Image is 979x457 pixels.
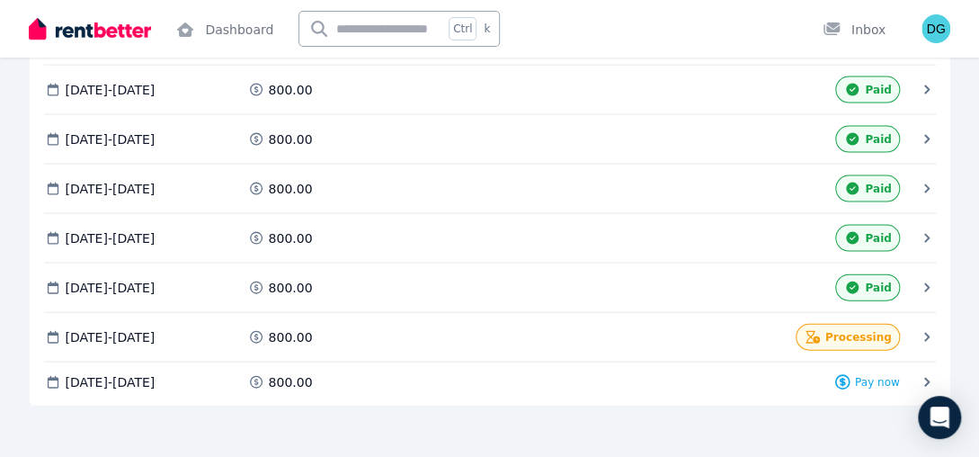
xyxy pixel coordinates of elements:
[865,132,891,147] span: Paid
[269,180,313,198] span: 800.00
[865,231,891,246] span: Paid
[269,279,313,297] span: 800.00
[29,15,151,42] img: RentBetter
[865,83,891,97] span: Paid
[66,130,156,148] span: [DATE] - [DATE]
[66,180,156,198] span: [DATE] - [DATE]
[823,21,886,39] div: Inbox
[66,81,156,99] span: [DATE] - [DATE]
[855,375,900,390] span: Pay now
[918,396,961,439] div: Open Intercom Messenger
[269,130,313,148] span: 800.00
[269,81,313,99] span: 800.00
[66,279,156,297] span: [DATE] - [DATE]
[66,328,156,346] span: [DATE] - [DATE]
[66,373,156,391] span: [DATE] - [DATE]
[825,330,892,345] span: Processing
[921,14,950,43] img: dilpreet gautam
[484,22,490,36] span: k
[449,17,476,40] span: Ctrl
[865,281,891,295] span: Paid
[269,373,313,391] span: 800.00
[66,229,156,247] span: [DATE] - [DATE]
[269,229,313,247] span: 800.00
[865,182,891,196] span: Paid
[269,328,313,346] span: 800.00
